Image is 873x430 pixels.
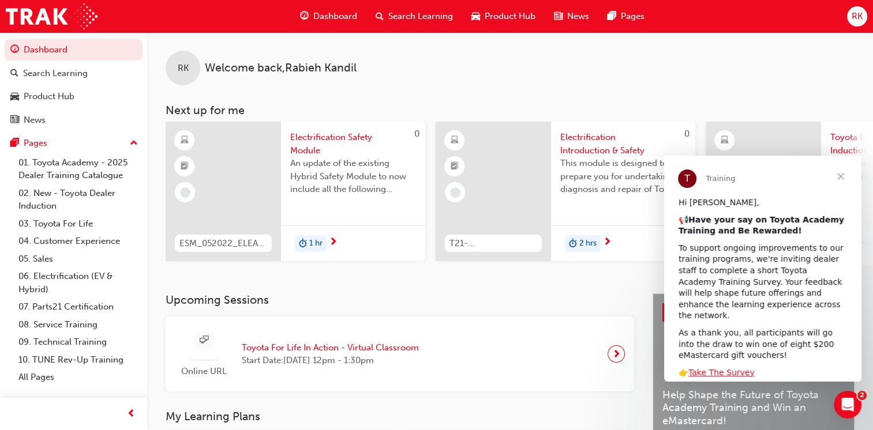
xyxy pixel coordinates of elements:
a: news-iconNews [545,5,598,28]
span: T21-FOD_HVIS_PREREQ [449,237,537,250]
a: News [5,110,143,131]
button: Pages [5,133,143,154]
a: 06. Electrification (EV & Hybrid) [14,267,143,298]
span: An update of the existing Hybrid Safety Module to now include all the following electrification v... [290,157,416,196]
span: learningResourceType_ELEARNING-icon [181,133,189,148]
span: Welcome back , Rabieh Kandil [205,62,357,75]
a: Dashboard [5,39,143,61]
span: News [567,10,589,23]
img: Trak [6,3,98,29]
span: car-icon [471,9,480,24]
a: 04. Customer Experience [14,232,143,250]
span: duration-icon [299,236,307,251]
a: 05. Sales [14,250,143,268]
iframe: Intercom live chat message [664,156,861,382]
a: Search Learning [5,63,143,84]
h3: My Learning Plans [166,410,634,423]
a: car-iconProduct Hub [462,5,545,28]
span: up-icon [130,136,138,151]
span: search-icon [376,9,384,24]
div: Product Hub [24,90,74,103]
span: booktick-icon [181,159,189,174]
span: Dashboard [313,10,357,23]
span: ESM_052022_ELEARN [179,237,267,250]
a: 07. Parts21 Certification [14,298,143,316]
span: prev-icon [127,407,136,421]
a: pages-iconPages [598,5,654,28]
div: Pages [24,137,47,150]
span: learningRecordVerb_NONE-icon [180,187,190,198]
a: Product Hub [5,86,143,107]
span: next-icon [329,237,338,248]
span: Start Date: [DATE] 12pm - 1:30pm [242,354,419,367]
span: pages-icon [10,138,19,149]
h3: Upcoming Sessions [166,293,634,307]
span: 2 hrs [579,237,597,250]
a: 03. Toyota For Life [14,215,143,233]
span: Product Hub [485,10,535,23]
span: 0 [414,129,419,139]
span: duration-icon [569,236,577,251]
span: Search Learning [388,10,453,23]
span: Online URL [175,365,233,378]
a: Latest NewsShow all [662,303,845,322]
a: 0T21-FOD_HVIS_PREREQElectrification Introduction & SafetyThis module is designed to prepare you f... [436,122,695,261]
iframe: Intercom live chat [834,391,861,418]
span: news-icon [10,115,19,126]
h3: Next up for me [147,104,873,117]
span: 1 hr [309,237,323,250]
span: news-icon [554,9,563,24]
span: guage-icon [10,45,19,55]
span: This module is designed to prepare you for undertaking diagnosis and repair of Toyota & Lexus Ele... [560,157,686,196]
span: learningRecordVerb_NONE-icon [450,187,460,198]
button: DashboardSearch LearningProduct HubNews [5,37,143,133]
span: Electrification Safety Module [290,131,416,157]
a: 10. TUNE Rev-Up Training [14,351,143,369]
span: learningResourceType_ELEARNING-icon [451,133,459,148]
span: learningResourceType_ELEARNING-icon [721,133,729,148]
a: 09. Technical Training [14,333,143,351]
a: Online URLToyota For Life In Action - Virtual ClassroomStart Date:[DATE] 12pm - 1:30pm [175,326,625,383]
span: 2 [857,391,867,400]
span: RK [178,62,189,75]
span: Electrification Introduction & Safety [560,131,686,157]
span: search-icon [10,69,18,79]
span: booktick-icon [451,159,459,174]
span: RK [852,10,863,23]
div: Search Learning [23,67,88,80]
a: search-iconSearch Learning [366,5,462,28]
span: Toyota For Life In Action - Virtual Classroom [242,341,419,354]
a: All Pages [14,368,143,386]
a: 02. New - Toyota Dealer Induction [14,184,143,215]
span: pages-icon [608,9,616,24]
span: car-icon [10,92,19,102]
button: RK [847,6,867,27]
span: next-icon [612,346,621,362]
span: sessionType_ONLINE_URL-icon [200,333,208,348]
span: Pages [621,10,645,23]
a: 08. Service Training [14,316,143,334]
span: guage-icon [300,9,309,24]
div: News [24,114,46,127]
span: next-icon [603,237,612,248]
a: 0ESM_052022_ELEARNElectrification Safety ModuleAn update of the existing Hybrid Safety Module to ... [166,122,425,261]
span: Help Shape the Future of Toyota Academy Training and Win an eMastercard! [662,388,845,428]
a: guage-iconDashboard [291,5,366,28]
a: 01. Toyota Academy - 2025 Dealer Training Catalogue [14,154,143,184]
span: 0 [684,129,690,139]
